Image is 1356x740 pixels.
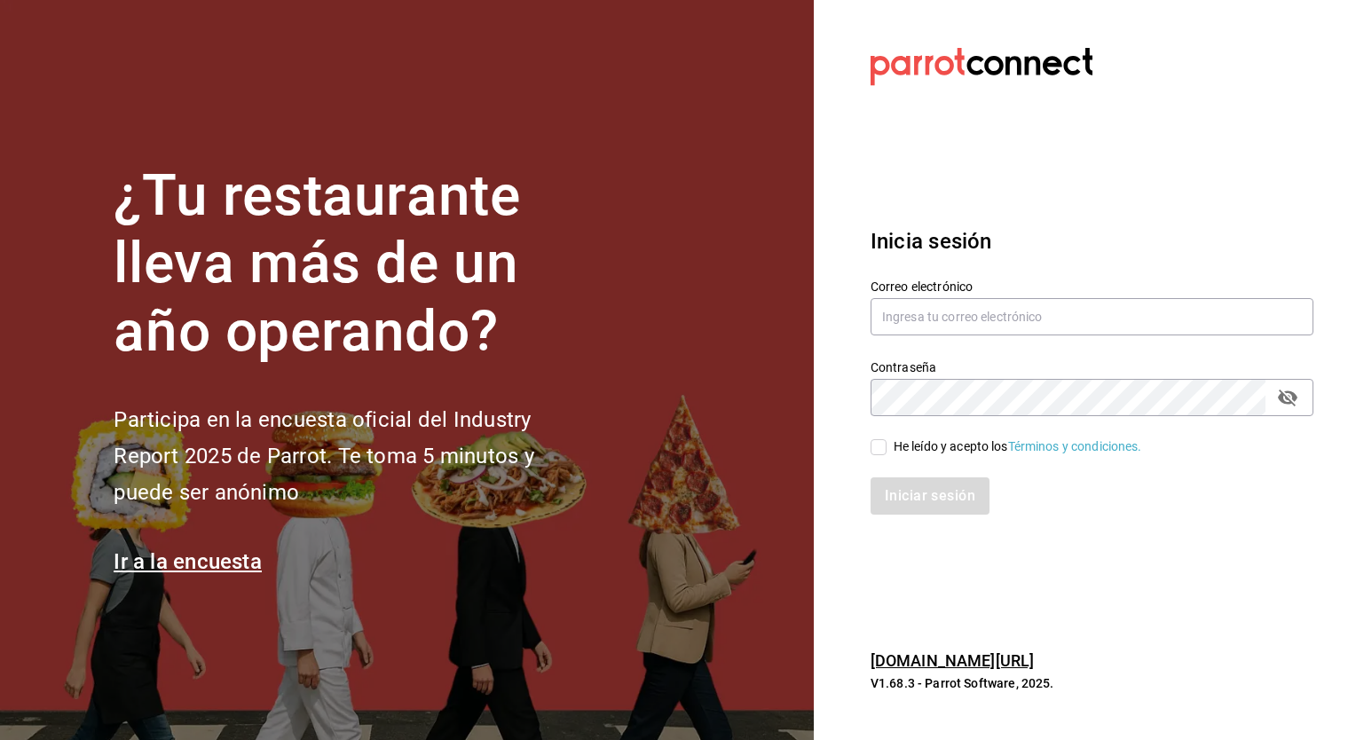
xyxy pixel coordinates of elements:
div: He leído y acepto los [894,437,1142,456]
button: passwordField [1273,382,1303,413]
label: Correo electrónico [871,279,1313,292]
h1: ¿Tu restaurante lleva más de un año operando? [114,162,593,366]
h3: Inicia sesión [871,225,1313,257]
a: Términos y condiciones. [1008,439,1142,453]
p: V1.68.3 - Parrot Software, 2025. [871,674,1313,692]
a: Ir a la encuesta [114,549,262,574]
label: Contraseña [871,360,1313,373]
h2: Participa en la encuesta oficial del Industry Report 2025 de Parrot. Te toma 5 minutos y puede se... [114,402,593,510]
a: [DOMAIN_NAME][URL] [871,651,1034,670]
input: Ingresa tu correo electrónico [871,298,1313,335]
